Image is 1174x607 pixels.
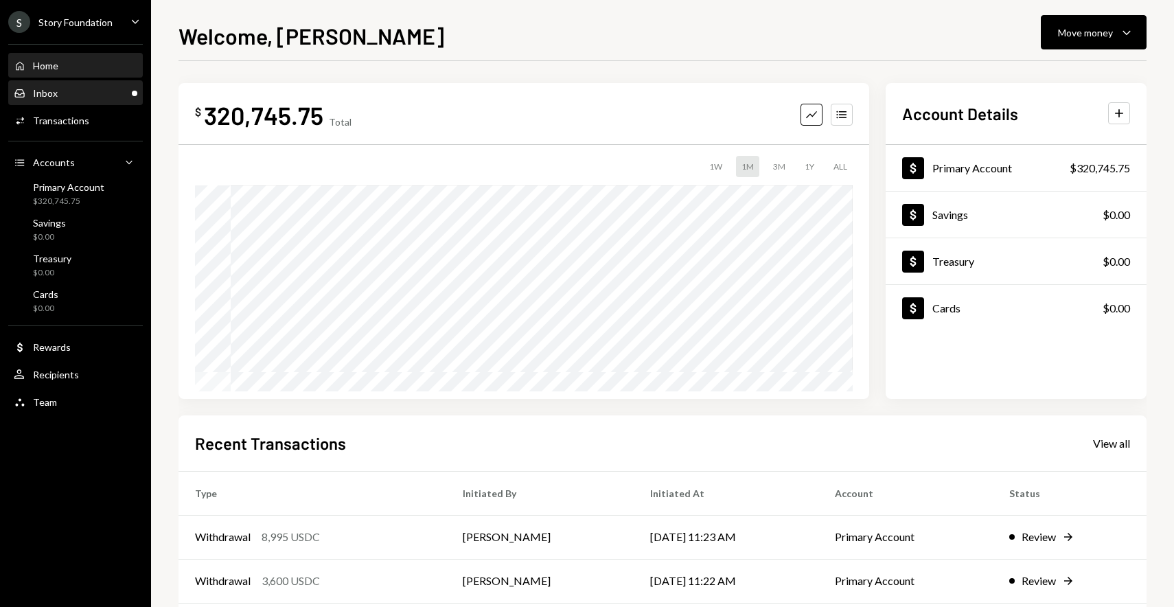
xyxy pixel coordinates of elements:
[1103,207,1130,223] div: $0.00
[33,288,58,300] div: Cards
[1103,253,1130,270] div: $0.00
[8,11,30,33] div: S
[8,108,143,133] a: Transactions
[195,529,251,545] div: Withdrawal
[1041,15,1147,49] button: Move money
[799,156,820,177] div: 1Y
[8,150,143,174] a: Accounts
[634,559,818,603] td: [DATE] 11:22 AM
[8,362,143,387] a: Recipients
[446,471,634,515] th: Initiated By
[1022,529,1056,545] div: Review
[38,16,113,28] div: Story Foundation
[634,515,818,559] td: [DATE] 11:23 AM
[8,249,143,282] a: Treasury$0.00
[8,80,143,105] a: Inbox
[886,145,1147,191] a: Primary Account$320,745.75
[1093,435,1130,450] a: View all
[8,284,143,317] a: Cards$0.00
[886,285,1147,331] a: Cards$0.00
[818,515,993,559] td: Primary Account
[33,341,71,353] div: Rewards
[262,529,320,545] div: 8,995 USDC
[932,161,1012,174] div: Primary Account
[1022,573,1056,589] div: Review
[33,115,89,126] div: Transactions
[818,559,993,603] td: Primary Account
[736,156,759,177] div: 1M
[33,157,75,168] div: Accounts
[768,156,791,177] div: 3M
[704,156,728,177] div: 1W
[33,267,71,279] div: $0.00
[634,471,818,515] th: Initiated At
[818,471,993,515] th: Account
[33,253,71,264] div: Treasury
[8,177,143,210] a: Primary Account$320,745.75
[993,471,1147,515] th: Status
[1093,437,1130,450] div: View all
[8,53,143,78] a: Home
[8,389,143,414] a: Team
[902,102,1018,125] h2: Account Details
[33,369,79,380] div: Recipients
[33,87,58,99] div: Inbox
[179,471,446,515] th: Type
[446,515,634,559] td: [PERSON_NAME]
[932,255,974,268] div: Treasury
[195,105,201,119] div: $
[179,22,444,49] h1: Welcome, [PERSON_NAME]
[8,213,143,246] a: Savings$0.00
[886,192,1147,238] a: Savings$0.00
[33,60,58,71] div: Home
[195,432,346,455] h2: Recent Transactions
[1070,160,1130,176] div: $320,745.75
[262,573,320,589] div: 3,600 USDC
[195,573,251,589] div: Withdrawal
[33,303,58,314] div: $0.00
[828,156,853,177] div: ALL
[1058,25,1113,40] div: Move money
[33,231,66,243] div: $0.00
[33,196,104,207] div: $320,745.75
[932,301,960,314] div: Cards
[33,217,66,229] div: Savings
[329,116,352,128] div: Total
[8,334,143,359] a: Rewards
[1103,300,1130,317] div: $0.00
[446,559,634,603] td: [PERSON_NAME]
[33,181,104,193] div: Primary Account
[932,208,968,221] div: Savings
[33,396,57,408] div: Team
[204,100,323,130] div: 320,745.75
[886,238,1147,284] a: Treasury$0.00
